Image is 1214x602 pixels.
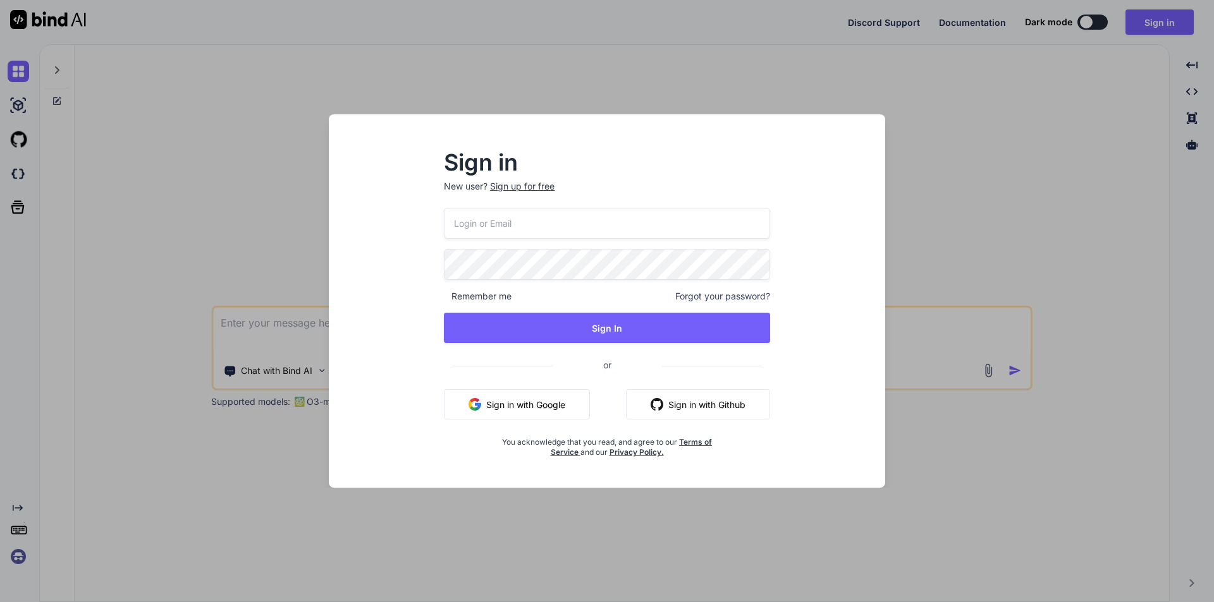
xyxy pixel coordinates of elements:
[444,389,590,419] button: Sign in with Google
[498,430,716,457] div: You acknowledge that you read, and agree to our and our
[444,290,512,303] span: Remember me
[444,152,770,172] h2: Sign in
[469,398,481,411] img: google
[553,349,662,380] span: or
[490,180,555,193] div: Sign up for free
[444,208,770,239] input: Login or Email
[444,180,770,208] p: New user?
[444,313,770,343] button: Sign In
[551,437,713,457] a: Terms of Service
[675,290,770,303] span: Forgot your password?
[651,398,663,411] img: github
[610,447,664,457] a: Privacy Policy.
[626,389,770,419] button: Sign in with Github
